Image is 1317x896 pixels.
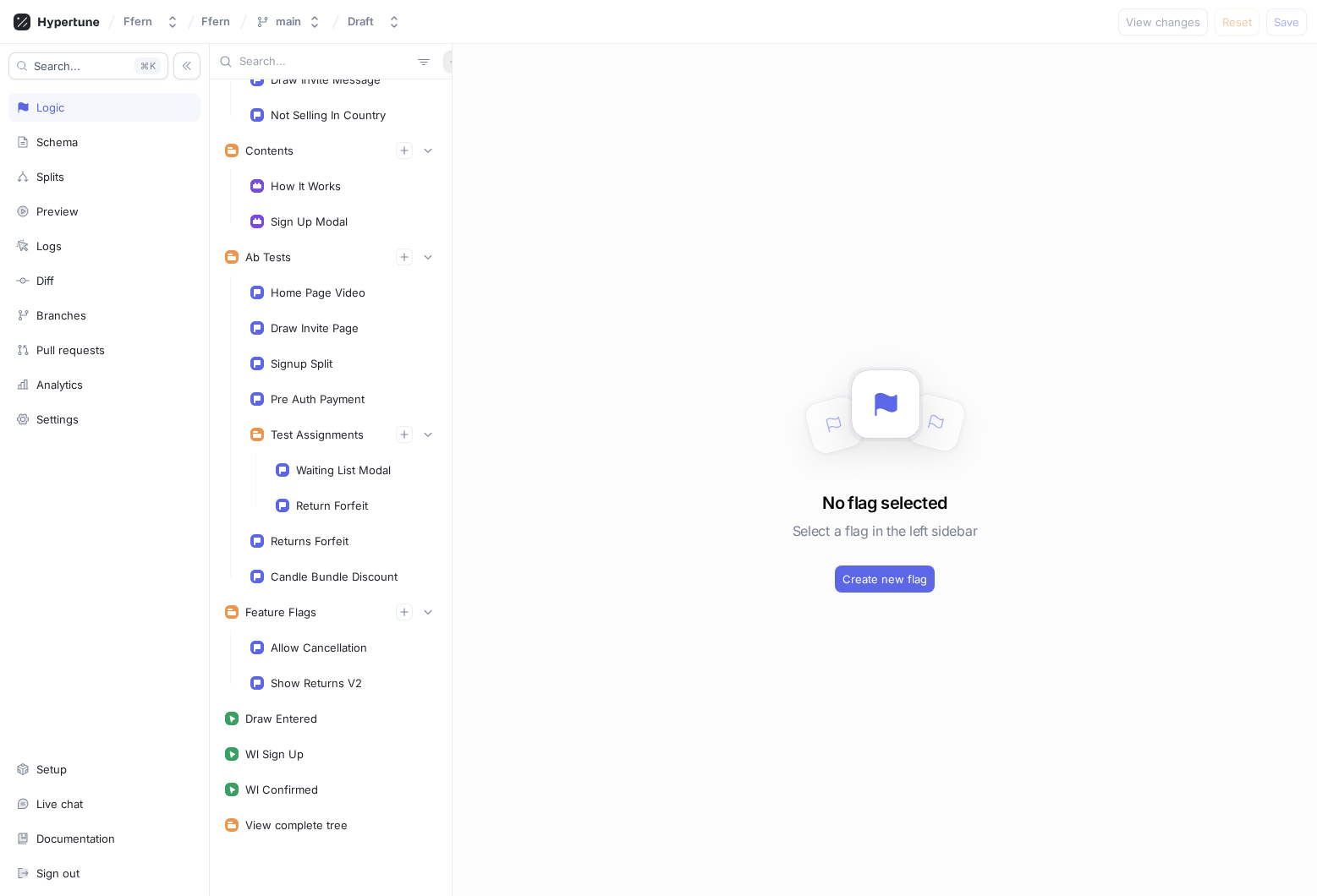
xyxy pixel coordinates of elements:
div: Splits [36,170,64,183]
div: Ffern [123,14,152,29]
div: View complete tree [245,818,348,832]
button: Reset [1215,8,1259,36]
span: Create new flag [842,574,927,584]
div: Signup Split [271,357,332,370]
span: Search... [34,61,80,71]
div: Allow Cancellation [271,641,367,654]
div: Analytics [36,378,83,391]
div: Contents [245,144,294,157]
div: Draw Invite Message [271,73,381,86]
span: View changes [1126,17,1200,27]
div: Schema [36,135,78,149]
div: Waiting List Modal [296,463,391,477]
div: Returns Forfeit [271,534,348,548]
button: View changes [1118,8,1208,36]
div: Show Returns V2 [271,676,362,690]
div: Draw Entered [245,712,317,725]
div: Settings [36,412,79,426]
div: main [276,14,301,29]
button: Save [1266,8,1307,36]
div: Sign Up Modal [271,215,348,228]
h3: No flag selected [822,490,947,516]
input: Search... [239,53,411,70]
button: Draft [341,8,408,36]
span: Ffern [201,15,230,27]
span: Reset [1222,17,1252,27]
div: Pull requests [36,343,105,357]
button: Search...K [8,52,168,79]
div: Return Forfeit [296,499,368,512]
div: Wl Sign Up [245,747,304,761]
div: Diff [36,274,54,287]
button: Ffern [117,8,186,36]
button: main [249,8,328,36]
a: Documentation [8,824,200,853]
div: Logs [36,239,62,253]
div: Candle Bundle Discount [271,570,398,583]
div: Documentation [36,832,115,845]
div: Test Assignments [271,428,364,441]
div: Pre Auth Payment [271,392,365,406]
div: Ab Tests [245,250,291,264]
div: Wl Confirmed [245,783,318,796]
h5: Select a flag in the left sidebar [793,516,977,546]
div: Draw Invite Page [271,321,359,335]
div: Feature Flags [245,605,316,619]
span: Save [1274,17,1299,27]
div: Draft [348,14,374,29]
div: Not Selling In Country [271,108,386,122]
div: Logic [36,101,64,114]
div: Branches [36,309,86,322]
div: Setup [36,762,67,776]
div: K [134,57,161,74]
div: Live chat [36,797,83,811]
div: Home Page Video [271,286,365,299]
div: Preview [36,205,79,218]
button: Create new flag [835,565,935,593]
div: Sign out [36,866,80,880]
div: How It Works [271,179,341,193]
